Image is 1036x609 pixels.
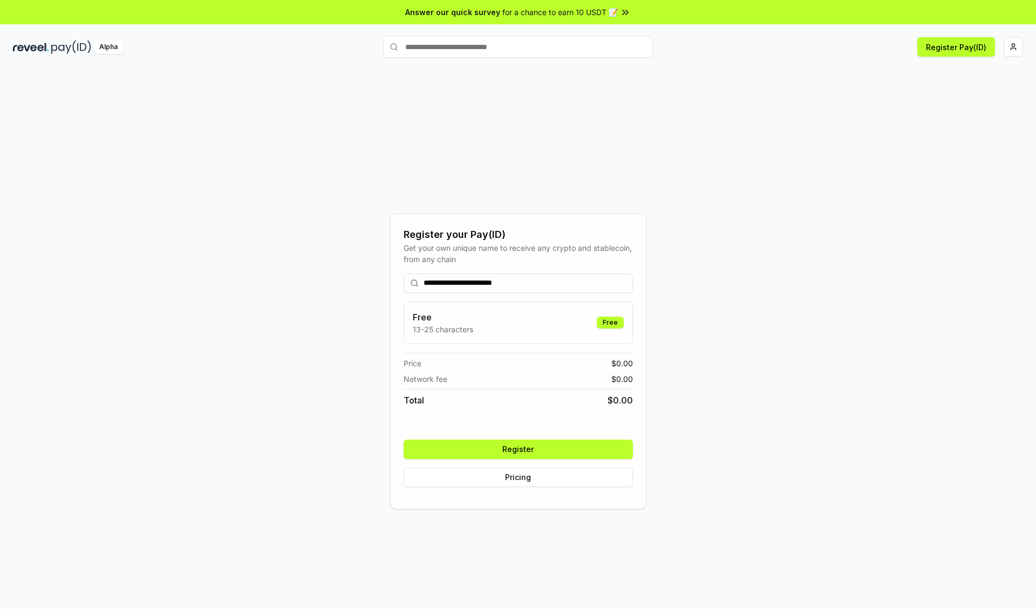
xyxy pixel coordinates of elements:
[404,394,424,407] span: Total
[51,40,91,54] img: pay_id
[917,37,995,57] button: Register Pay(ID)
[404,468,633,487] button: Pricing
[405,6,500,18] span: Answer our quick survey
[404,242,633,265] div: Get your own unique name to receive any crypto and stablecoin, from any chain
[608,394,633,407] span: $ 0.00
[93,40,124,54] div: Alpha
[413,311,473,324] h3: Free
[597,317,624,329] div: Free
[404,440,633,459] button: Register
[502,6,618,18] span: for a chance to earn 10 USDT 📝
[404,373,447,385] span: Network fee
[611,373,633,385] span: $ 0.00
[13,40,49,54] img: reveel_dark
[611,358,633,369] span: $ 0.00
[404,358,421,369] span: Price
[404,227,633,242] div: Register your Pay(ID)
[413,324,473,335] p: 13-25 characters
